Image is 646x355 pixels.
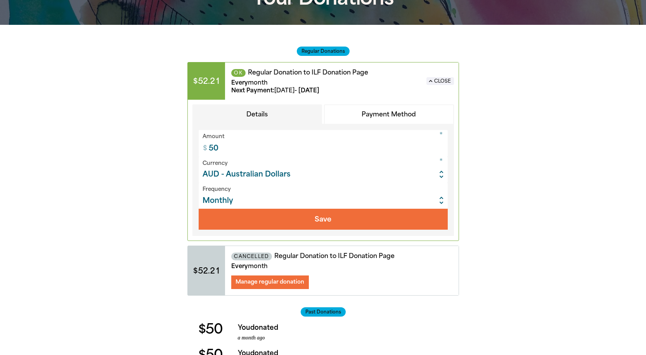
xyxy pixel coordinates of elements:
i: expand_less [427,78,434,85]
span: Past Donations [301,307,346,317]
div: Paginated content [187,62,459,295]
span: donated [250,324,278,331]
em: You [238,324,250,331]
p: a month ago [238,334,459,342]
strong: [DATE] [274,87,294,94]
span: - [DATE] [231,87,319,94]
strong: month [248,263,268,270]
button: Save [199,209,448,230]
button: Payment Method [324,104,454,125]
span: Every [231,79,248,86]
span: $50 [198,323,223,336]
span: OK [231,69,246,77]
span: Next Payment : [231,87,274,94]
span: $52.21 [188,62,225,100]
span: Regular Donations [297,47,350,56]
button: Details [192,104,322,125]
span: $ [199,131,208,156]
button: expand_lessClose [426,77,454,85]
strong: month [248,79,268,86]
span: Manage regular donation [236,279,304,285]
p: Regular Donation to ILF Donation Page [231,69,420,77]
button: Manage regular donation [231,275,309,289]
span: Every [231,263,248,270]
span: $52.21 [188,246,225,295]
p: Regular Donation to ILF Donation Page [231,252,452,260]
span: CANCELLED [231,253,272,260]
